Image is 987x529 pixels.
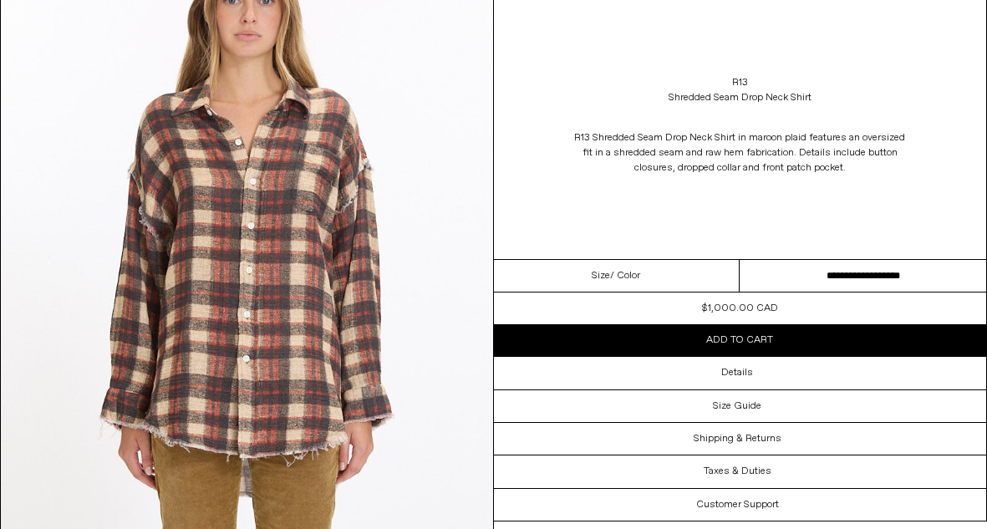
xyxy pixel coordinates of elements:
[610,268,640,283] span: / Color
[572,122,907,184] p: R13 Shredded Seam Drop Neck Shirt in maroon plaid features an oversized fit in a shredded seam an...
[706,333,773,347] span: Add to cart
[721,367,753,379] h3: Details
[702,301,778,316] div: $1,000.00 CAD
[494,324,987,356] button: Add to cart
[592,268,610,283] span: Size
[713,400,761,412] h3: Size Guide
[669,90,811,105] div: Shredded Seam Drop Neck Shirt
[694,433,781,445] h3: Shipping & Returns
[696,499,779,511] h3: Customer Support
[732,75,748,90] a: R13
[704,465,771,477] h3: Taxes & Duties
